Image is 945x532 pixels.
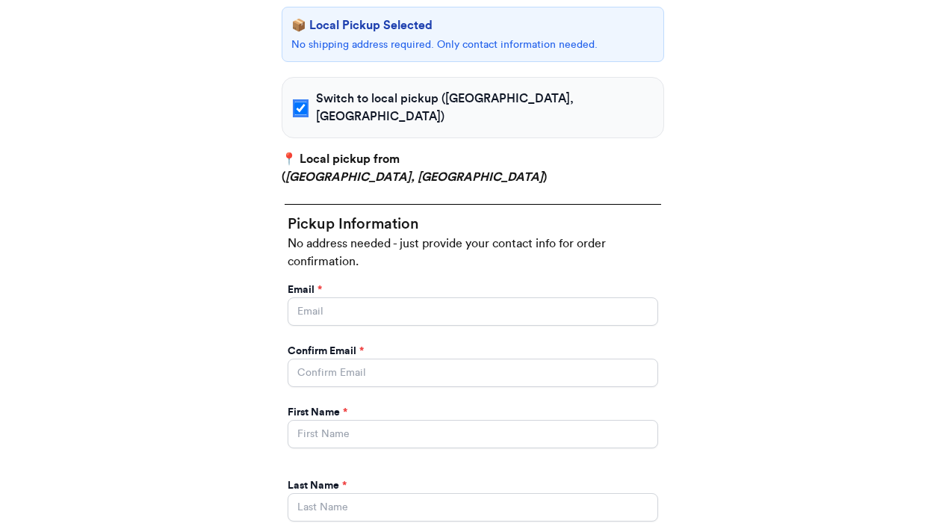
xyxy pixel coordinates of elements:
[288,478,347,493] label: Last Name
[288,235,658,270] p: No address needed - just provide your contact info for order confirmation.
[288,405,347,420] label: First Name
[316,90,651,126] span: Switch to local pickup ([GEOGRAPHIC_DATA], [GEOGRAPHIC_DATA])
[291,16,654,34] p: 📦 Local Pickup Selected
[288,359,658,387] input: Confirm Email
[282,150,664,186] p: 📍 Local pickup from ( )
[288,282,322,297] label: Email
[291,37,654,52] p: No shipping address required. Only contact information needed.
[288,344,364,359] label: Confirm Email
[294,101,307,116] input: Switch to local pickup ([GEOGRAPHIC_DATA], [GEOGRAPHIC_DATA])
[288,493,658,522] input: Last Name
[288,214,658,235] h2: Pickup Information
[285,171,543,183] em: [GEOGRAPHIC_DATA], [GEOGRAPHIC_DATA]
[288,420,658,448] input: First Name
[288,297,658,326] input: Email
